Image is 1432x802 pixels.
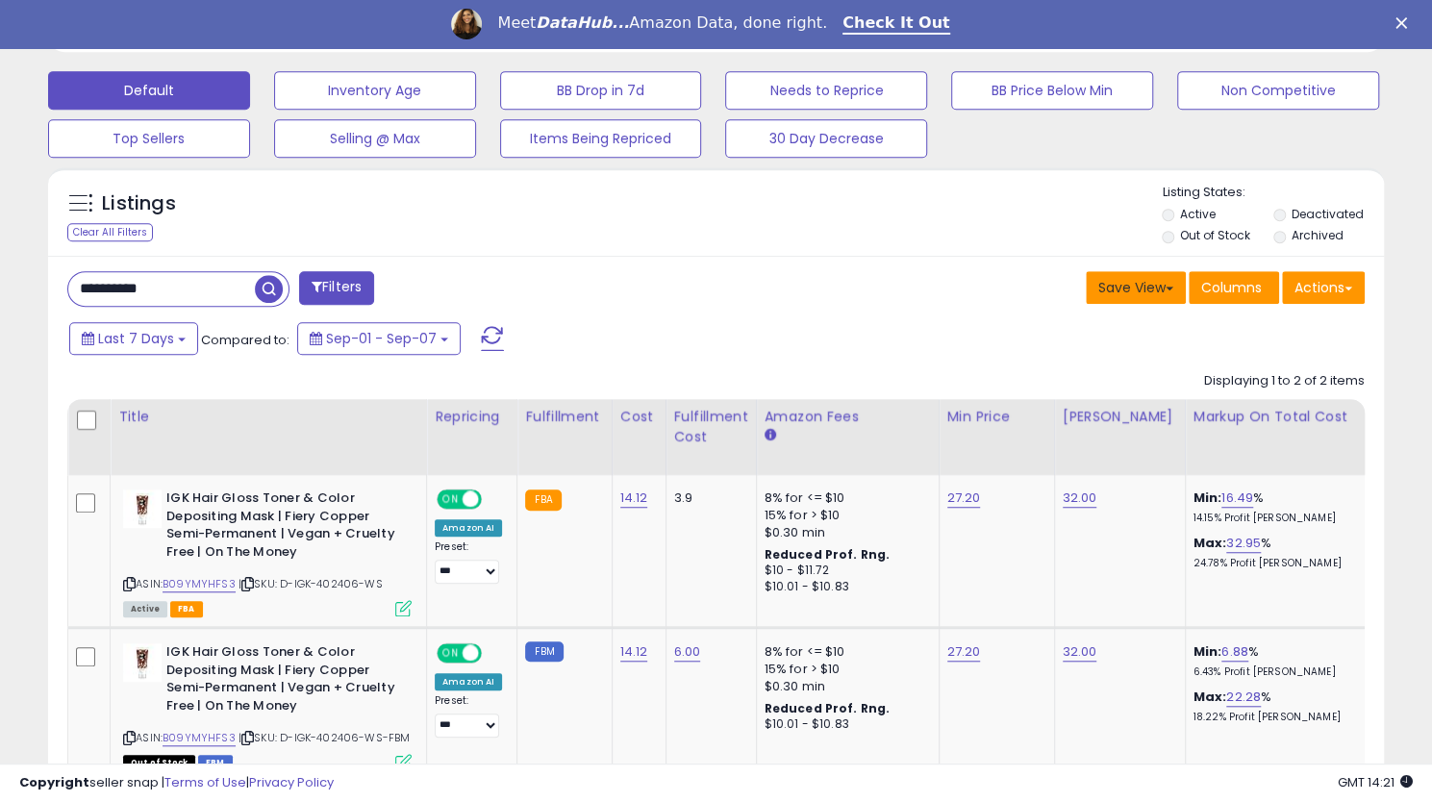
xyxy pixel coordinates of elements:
[765,407,931,427] div: Amazon Fees
[765,563,924,579] div: $10 - $11.72
[525,489,561,511] small: FBA
[674,489,741,507] div: 3.9
[19,773,89,791] strong: Copyright
[123,601,167,617] span: All listings currently available for purchase on Amazon
[1193,512,1353,525] p: 14.15% Profit [PERSON_NAME]
[947,642,981,662] a: 27.20
[1226,534,1261,553] a: 32.95
[1395,17,1415,29] div: Close
[435,540,502,584] div: Preset:
[274,119,476,158] button: Selling @ Max
[765,700,891,716] b: Reduced Prof. Rng.
[1185,399,1368,475] th: The percentage added to the cost of goods (COGS) that forms the calculator for Min & Max prices.
[163,576,236,592] a: B09YMYHFS3
[725,119,927,158] button: 30 Day Decrease
[765,427,776,444] small: Amazon Fees.
[765,507,924,524] div: 15% for > $10
[1221,642,1248,662] a: 6.88
[201,331,289,349] span: Compared to:
[765,546,891,563] b: Reduced Prof. Rng.
[118,407,418,427] div: Title
[67,223,153,241] div: Clear All Filters
[1193,688,1227,706] b: Max:
[1193,489,1353,525] div: %
[69,322,198,355] button: Last 7 Days
[765,489,924,507] div: 8% for <= $10
[1063,407,1177,427] div: [PERSON_NAME]
[1193,535,1353,570] div: %
[842,13,950,35] a: Check It Out
[1193,665,1353,679] p: 6.43% Profit [PERSON_NAME]
[1180,227,1250,243] label: Out of Stock
[166,489,400,565] b: IGK Hair Gloss Toner & Color Depositing Mask | Fiery Copper Semi-Permanent | Vegan + Cruelty Free...
[1193,557,1353,570] p: 24.78% Profit [PERSON_NAME]
[765,524,924,541] div: $0.30 min
[1338,773,1413,791] span: 2025-09-15 14:21 GMT
[500,71,702,110] button: BB Drop in 7d
[1177,71,1379,110] button: Non Competitive
[765,678,924,695] div: $0.30 min
[951,71,1153,110] button: BB Price Below Min
[274,71,476,110] button: Inventory Age
[1193,407,1360,427] div: Markup on Total Cost
[239,730,410,745] span: | SKU: D-IGK-402406-WS-FBM
[765,661,924,678] div: 15% for > $10
[164,773,246,791] a: Terms of Use
[479,645,510,662] span: OFF
[1189,271,1279,304] button: Columns
[525,641,563,662] small: FBM
[435,694,502,738] div: Preset:
[1201,278,1262,297] span: Columns
[1292,206,1364,222] label: Deactivated
[1193,711,1353,724] p: 18.22% Profit [PERSON_NAME]
[1063,489,1097,508] a: 32.00
[239,576,383,591] span: | SKU: D-IGK-402406-WS
[19,774,334,792] div: seller snap | |
[326,329,437,348] span: Sep-01 - Sep-07
[166,643,400,719] b: IGK Hair Gloss Toner & Color Depositing Mask | Fiery Copper Semi-Permanent | Vegan + Cruelty Free...
[500,119,702,158] button: Items Being Repriced
[102,190,176,217] h5: Listings
[299,271,374,305] button: Filters
[1193,689,1353,724] div: %
[1282,271,1365,304] button: Actions
[435,407,509,427] div: Repricing
[1193,643,1353,679] div: %
[947,407,1046,427] div: Min Price
[765,643,924,661] div: 8% for <= $10
[1180,206,1216,222] label: Active
[48,119,250,158] button: Top Sellers
[1193,534,1227,552] b: Max:
[674,642,701,662] a: 6.00
[1193,642,1222,661] b: Min:
[1086,271,1186,304] button: Save View
[1204,372,1365,390] div: Displaying 1 to 2 of 2 items
[1162,184,1384,202] p: Listing States:
[48,71,250,110] button: Default
[765,579,924,595] div: $10.01 - $10.83
[725,71,927,110] button: Needs to Reprice
[1292,227,1344,243] label: Archived
[297,322,461,355] button: Sep-01 - Sep-07
[620,407,658,427] div: Cost
[98,329,174,348] span: Last 7 Days
[497,13,827,33] div: Meet Amazon Data, done right.
[479,491,510,508] span: OFF
[435,519,502,537] div: Amazon AI
[163,730,236,746] a: B09YMYHFS3
[170,601,203,617] span: FBA
[674,407,748,447] div: Fulfillment Cost
[1226,688,1261,707] a: 22.28
[439,645,463,662] span: ON
[536,13,629,32] i: DataHub...
[439,491,463,508] span: ON
[123,489,412,614] div: ASIN:
[1221,489,1253,508] a: 16.49
[249,773,334,791] a: Privacy Policy
[620,489,648,508] a: 14.12
[123,643,162,682] img: 31mIGnSslsL._SL40_.jpg
[451,9,482,39] img: Profile image for Georgie
[947,489,981,508] a: 27.20
[1063,642,1097,662] a: 32.00
[765,716,924,733] div: $10.01 - $10.83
